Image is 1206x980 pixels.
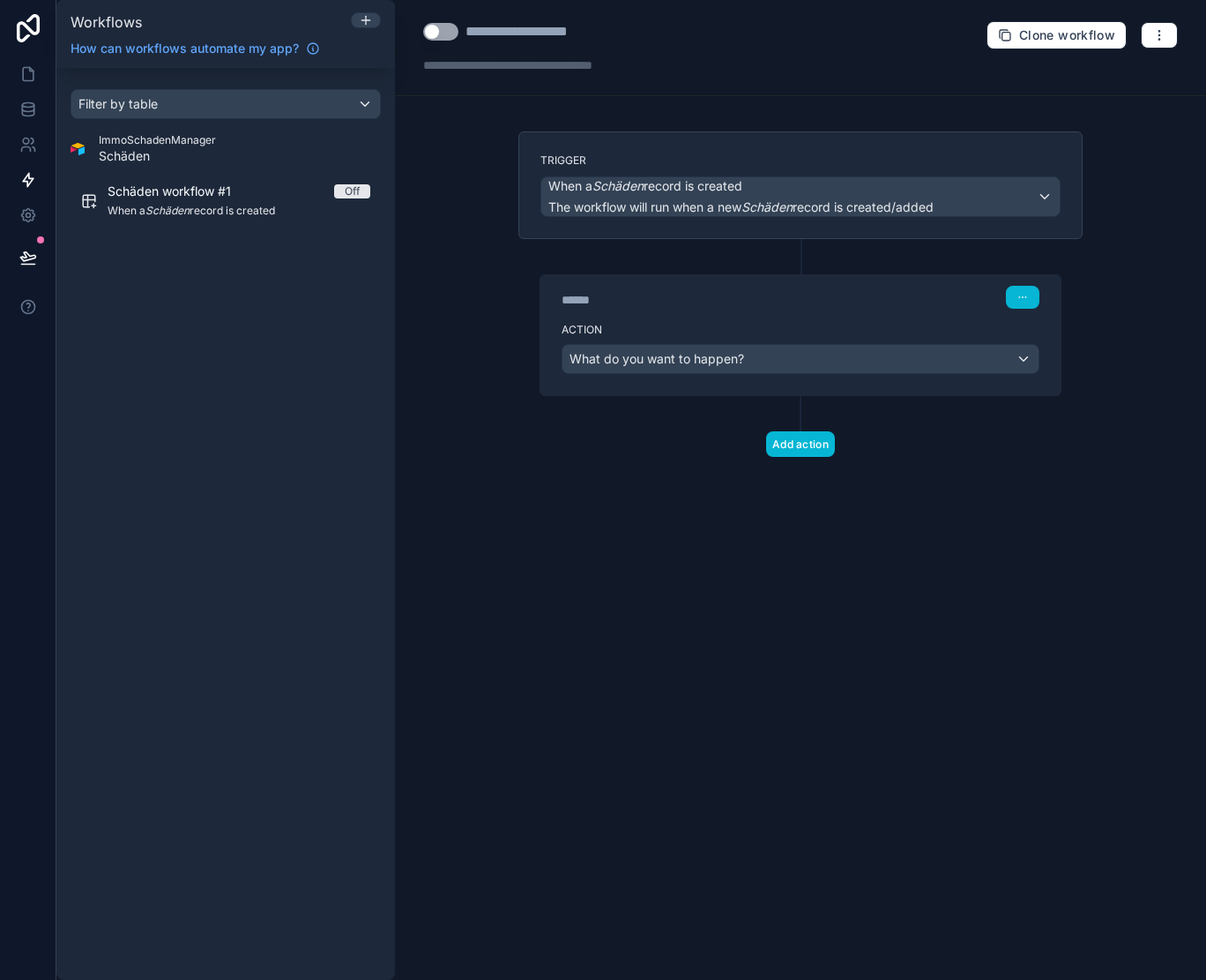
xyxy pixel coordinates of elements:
em: Schäden [741,199,793,214]
a: How can workflows automate my app? [63,40,327,57]
span: What do you want to happen? [569,351,744,366]
span: The workflow will run when a new record is created/added [548,199,934,214]
button: Clone workflow [986,21,1127,49]
button: Add action [766,431,835,457]
button: What do you want to happen? [562,344,1039,374]
button: When aSchädenrecord is createdThe workflow will run when a newSchädenrecord is created/added [540,176,1061,217]
span: Workflows [71,13,142,31]
label: Trigger [540,153,1061,168]
label: Action [562,323,1039,337]
span: How can workflows automate my app? [71,40,299,57]
em: Schäden [592,178,644,193]
span: Clone workflow [1019,27,1115,43]
span: When a record is created [548,177,742,195]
